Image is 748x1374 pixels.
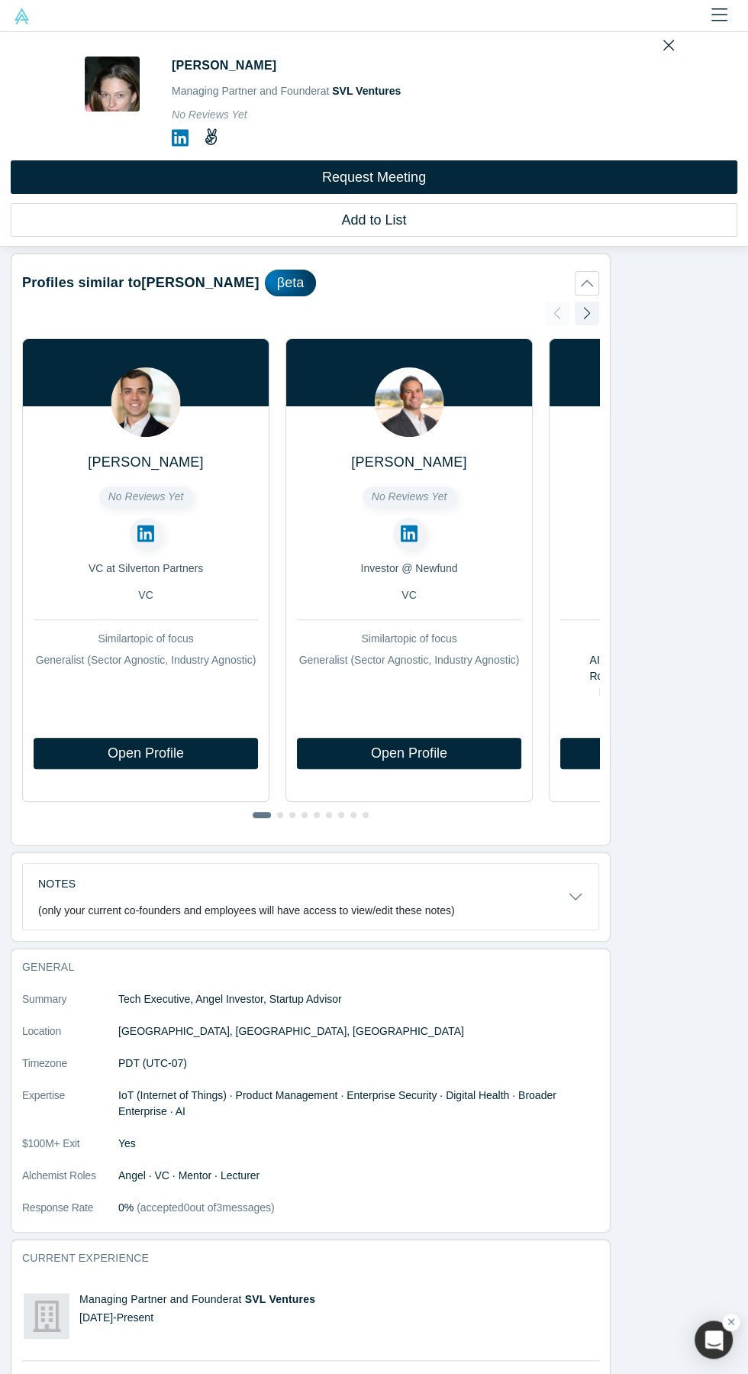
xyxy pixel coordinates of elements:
[22,1168,118,1195] dt: Alchemist Roles
[22,275,260,291] h2: Profiles similar to [PERSON_NAME]
[297,738,521,769] a: Open Profile
[134,1201,274,1214] span: (accepted 0 out of 3 messages)
[360,562,457,574] span: Investor @ Newfund
[89,562,203,574] span: VC at Silverton Partners
[38,904,455,917] p: (only your current co-founders and employees will have access to view/edit these notes)
[118,1089,556,1117] span: IoT (Internet of Things) · Product Management · Enterprise Security · Digital Health · Broader En...
[172,57,276,75] h1: [PERSON_NAME]
[38,876,76,892] h3: Notes
[663,34,674,55] button: Close
[118,1201,134,1214] span: 0%
[108,490,184,503] span: No Reviews Yet
[332,85,401,97] a: SVL Ventures
[118,1136,578,1152] dd: Yes
[22,959,578,975] h3: General
[22,1023,118,1050] dt: Location
[79,1311,599,1324] div: [DATE] - Present
[22,1088,118,1130] dt: Expertise
[22,270,599,296] button: Profiles similar to[PERSON_NAME]βeta
[22,1056,118,1082] dt: Timezone
[372,490,447,503] span: No Reviews Yet
[22,1136,118,1162] dt: $100M+ Exit
[34,631,258,647] div: Similar topic of focus
[118,1056,578,1072] dd: PDT (UTC-07)
[34,738,258,769] a: Open Profile
[22,991,118,1018] dt: Summary
[111,367,181,437] img: Matthew Saitta's Profile Image
[297,631,521,647] div: Similar topic of focus
[11,203,737,237] button: Add to List
[299,654,520,666] span: Generalist (Sector Agnostic, Industry Agnostic)
[297,587,521,603] div: VC
[85,57,140,112] img: Vlasta Pokladnikova's Profile Image
[79,1293,599,1306] h4: Managing Partner and Founder at
[375,367,444,437] img: Neal O’Hara's Profile Image
[172,108,247,121] span: No Reviews Yet
[23,864,598,930] button: Notes (only your current co-founders and employees will have access to view/edit these notes)
[245,1293,316,1305] a: SVL Ventures
[14,8,30,24] img: Alchemist Vault Logo
[118,991,578,1007] p: Tech Executive, Angel Investor, Startup Advisor
[118,1168,578,1184] dd: Angel · VC · Mentor · Lecturer
[88,454,204,470] a: [PERSON_NAME]
[265,270,316,296] div: βeta
[36,654,256,666] span: Generalist (Sector Agnostic, Industry Agnostic)
[351,454,467,470] a: [PERSON_NAME]
[34,587,258,603] div: VC
[11,160,737,194] button: Request Meeting
[118,1023,578,1039] dd: [GEOGRAPHIC_DATA], [GEOGRAPHIC_DATA], [GEOGRAPHIC_DATA]
[22,1250,578,1266] h3: Current Experience
[22,1200,118,1227] dt: Response Rate
[172,85,401,97] span: Managing Partner and Founder at
[22,1293,70,1339] img: SVL Ventures's Logo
